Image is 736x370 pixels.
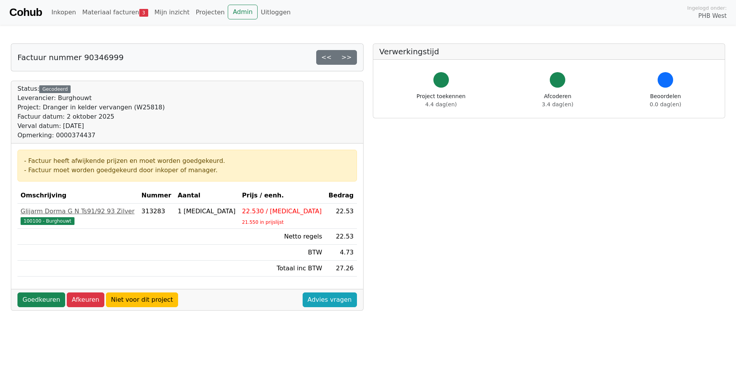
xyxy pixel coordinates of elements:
[17,112,165,121] div: Factuur datum: 2 oktober 2025
[228,5,258,19] a: Admin
[178,207,236,216] div: 1 [MEDICAL_DATA]
[242,207,322,216] div: 22.530 / [MEDICAL_DATA]
[17,53,124,62] h5: Factuur nummer 90346999
[17,292,65,307] a: Goedkeuren
[139,188,175,204] th: Nummer
[21,207,135,216] div: Glijarm Dorma G N Ts91/92 93 Zilver
[325,188,357,204] th: Bedrag
[192,5,228,20] a: Projecten
[21,217,74,225] span: 100100 - Burghouwt
[21,207,135,225] a: Glijarm Dorma G N Ts91/92 93 Zilver100100 - Burghouwt
[79,5,151,20] a: Materiaal facturen3
[650,92,681,109] div: Beoordelen
[239,188,326,204] th: Prijs / eenh.
[687,4,727,12] span: Ingelogd onder:
[139,9,148,17] span: 3
[106,292,178,307] a: Niet voor dit project
[17,188,139,204] th: Omschrijving
[542,101,573,107] span: 3.4 dag(en)
[175,188,239,204] th: Aantal
[650,101,681,107] span: 0.0 dag(en)
[258,5,294,20] a: Uitloggen
[336,50,357,65] a: >>
[239,261,326,277] td: Totaal inc BTW
[325,261,357,277] td: 27.26
[24,156,350,166] div: - Factuur heeft afwijkende prijzen en moet worden goedgekeurd.
[17,93,165,103] div: Leverancier: Burghouwt
[316,50,337,65] a: <<
[542,92,573,109] div: Afcoderen
[417,92,466,109] div: Project toekennen
[325,229,357,245] td: 22.53
[17,131,165,140] div: Opmerking: 0000374437
[698,12,727,21] span: PHB West
[242,220,284,225] sub: 21.550 in prijslijst
[17,84,165,140] div: Status:
[67,292,104,307] a: Afkeuren
[379,47,719,56] h5: Verwerkingstijd
[24,166,350,175] div: - Factuur moet worden goedgekeurd door inkoper of manager.
[239,229,326,245] td: Netto regels
[303,292,357,307] a: Advies vragen
[9,3,42,22] a: Cohub
[39,85,71,93] div: Gecodeerd
[325,204,357,229] td: 22.53
[17,121,165,131] div: Verval datum: [DATE]
[139,204,175,229] td: 313283
[325,245,357,261] td: 4.73
[425,101,457,107] span: 4.4 dag(en)
[17,103,165,112] div: Project: Dranger in kelder vervangen (W25818)
[151,5,193,20] a: Mijn inzicht
[48,5,79,20] a: Inkopen
[239,245,326,261] td: BTW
